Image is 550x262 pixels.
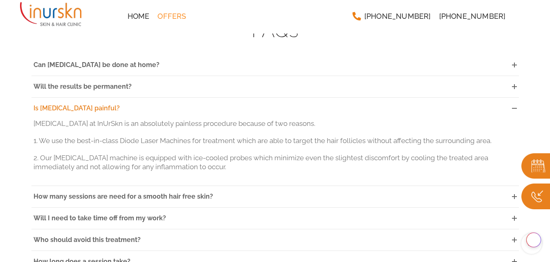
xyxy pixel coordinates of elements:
span: Offers [157,13,186,20]
a: [PHONE_NUMBER] [348,8,435,25]
p: 2. Our [MEDICAL_DATA] machine is equipped with ice-cooled probes which minimize even the slightes... [34,153,517,171]
span: [PHONE_NUMBER] [439,13,506,20]
span: Who should avoid this treatment? [34,236,141,244]
a: Scroll To Top [521,233,542,254]
span: [PHONE_NUMBER] [364,13,431,20]
span: Home [128,13,150,20]
a: How many sessions are need for a smooth hair free skin? [31,186,519,207]
a: Will I need to take time off from my work? [31,208,519,229]
span: Is [MEDICAL_DATA] painful? [34,104,120,112]
a: Who should avoid this treatment? [31,229,519,251]
span: Can [MEDICAL_DATA] be done at home? [34,61,159,69]
a: Offers [153,8,190,25]
a: Home [123,8,154,25]
a: Is [MEDICAL_DATA] painful? [31,98,519,119]
a: [PHONE_NUMBER] [435,8,510,25]
a: Will the results be permanent? [31,76,519,97]
p: 1. We use the best-in-class Diode Laser Machines for treatment which are able to target the hair ... [34,136,517,145]
span: How many sessions are need for a smooth hair free skin? [34,193,213,200]
p: [MEDICAL_DATA] at InUrSkn is an absolutely painless procedure because of two reasons. [34,119,517,128]
a: Can [MEDICAL_DATA] be done at home? [31,54,519,76]
span: Will the results be permanent? [34,83,132,90]
span: Will I need to take time off from my work? [34,214,166,222]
